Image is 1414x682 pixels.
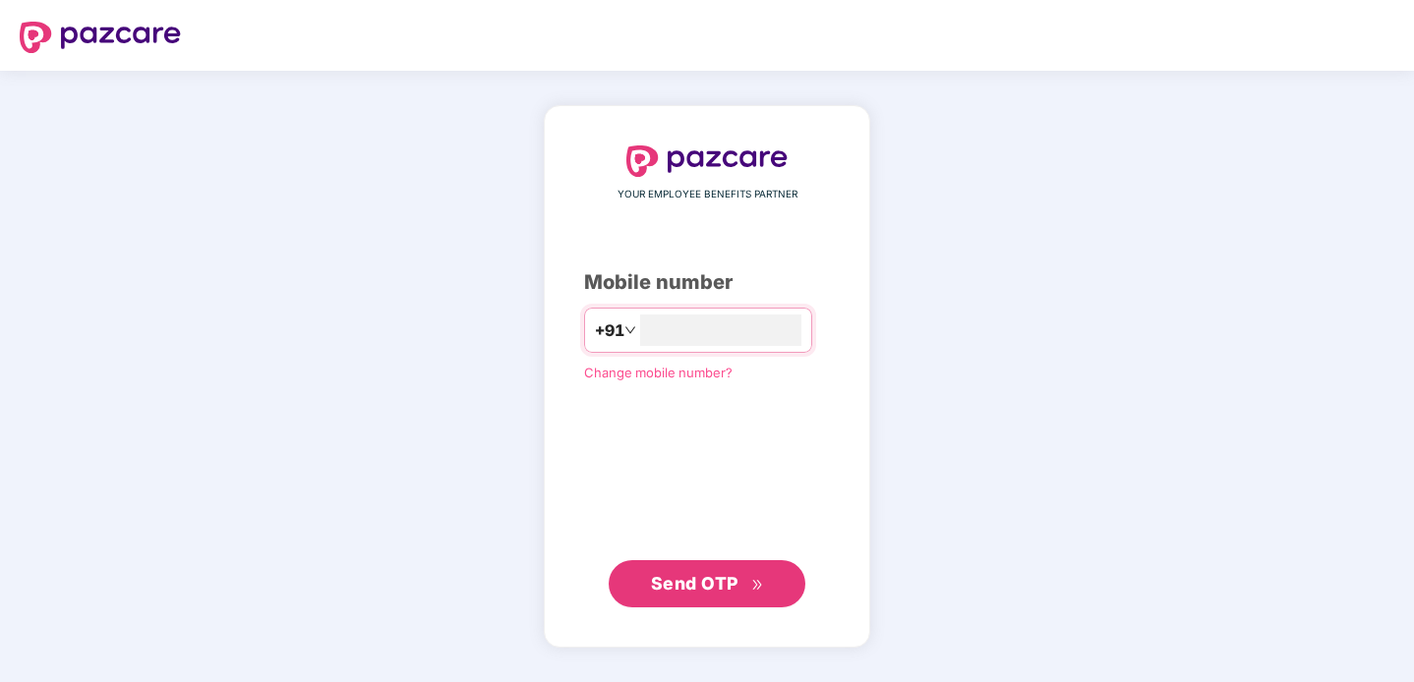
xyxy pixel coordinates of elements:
[751,579,764,592] span: double-right
[609,560,805,607] button: Send OTPdouble-right
[618,187,797,202] span: YOUR EMPLOYEE BENEFITS PARTNER
[624,324,636,336] span: down
[626,145,788,177] img: logo
[651,573,738,594] span: Send OTP
[595,318,624,343] span: +91
[584,365,733,380] a: Change mobile number?
[584,267,830,298] div: Mobile number
[20,22,181,53] img: logo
